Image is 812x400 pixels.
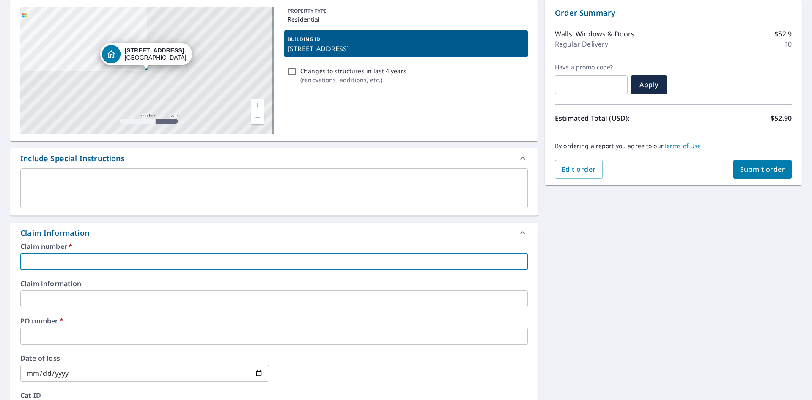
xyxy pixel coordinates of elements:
a: Current Level 17, Zoom Out [251,111,264,124]
p: Changes to structures in last 4 years [300,66,406,75]
span: Apply [638,80,660,89]
button: Edit order [555,160,603,179]
p: PROPERTY TYPE [288,7,524,15]
div: Include Special Instructions [10,148,538,168]
p: Order Summary [555,7,792,19]
button: Submit order [733,160,792,179]
span: Edit order [562,165,596,174]
p: Residential [288,15,524,24]
label: Cat ID [20,392,528,399]
label: Claim number [20,243,528,250]
div: Claim Information [20,227,89,239]
div: Dropped pin, building 1, Residential property, 9770 W Vista Dr Hillsboro, MO 63050 [100,43,192,69]
button: Apply [631,75,667,94]
a: Terms of Use [664,142,701,150]
div: [GEOGRAPHIC_DATA] [125,47,187,61]
a: Current Level 17, Zoom In [251,99,264,111]
p: $0 [784,39,792,49]
label: Claim information [20,280,528,287]
p: Walls, Windows & Doors [555,29,634,39]
p: [STREET_ADDRESS] [288,44,524,54]
p: Regular Delivery [555,39,608,49]
p: $52.90 [771,113,792,123]
p: ( renovations, additions, etc. ) [300,75,406,84]
p: $52.9 [774,29,792,39]
div: Claim Information [10,223,538,243]
label: Date of loss [20,355,269,361]
label: PO number [20,317,528,324]
strong: [STREET_ADDRESS] [125,47,184,54]
div: Include Special Instructions [20,153,125,164]
p: Estimated Total (USD): [555,113,673,123]
label: Have a promo code? [555,63,628,71]
p: By ordering a report you agree to our [555,142,792,150]
p: BUILDING ID [288,36,320,43]
span: Submit order [740,165,785,174]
